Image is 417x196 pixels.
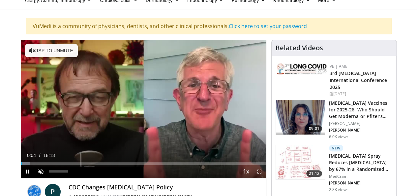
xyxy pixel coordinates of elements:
p: 2.8K views [329,187,348,192]
h3: [MEDICAL_DATA] Vaccines for 2025-26: Who Should Get Moderna or Pfizer’s Up… [329,100,392,120]
a: Click here to set your password [229,22,307,30]
span: 0:04 [27,153,36,158]
button: Unmute [34,165,47,178]
p: [PERSON_NAME] [329,128,392,133]
div: Progress Bar [21,162,266,165]
button: Tap to unmute [25,44,78,57]
a: 09:01 [MEDICAL_DATA] Vaccines for 2025-26: Who Should Get Moderna or Pfizer’s Up… [PERSON_NAME] [... [276,100,392,139]
span: 09:01 [306,125,322,132]
div: [DATE] [330,91,391,97]
img: a2792a71-925c-4fc2-b8ef-8d1b21aec2f7.png.150x105_q85_autocrop_double_scale_upscale_version-0.2.jpg [277,63,326,74]
p: 6.0K views [329,134,348,139]
button: Pause [21,165,34,178]
h4: CDC Changes [MEDICAL_DATA] Policy [69,184,261,191]
p: [PERSON_NAME] [329,121,392,126]
p: New [329,145,343,151]
button: Fullscreen [253,165,266,178]
p: MedCram [329,174,392,179]
div: VuMedi is a community of physicians, dentists, and other clinical professionals. [26,18,392,34]
div: Volume Level [49,170,68,173]
a: VE | AME [330,63,347,69]
span: 18:13 [44,153,55,158]
img: 4e370bb1-17f0-4657-a42f-9b995da70d2f.png.150x105_q85_crop-smart_upscale.png [276,100,325,135]
a: 21:12 New [MEDICAL_DATA] Spray Reduces [MEDICAL_DATA] by 67% in a Randomized Controll… MedCram [P... [276,145,392,192]
p: [PERSON_NAME] [329,180,392,186]
span: / [39,153,41,158]
h4: Related Videos [276,44,323,52]
button: Playback Rate [240,165,253,178]
span: 21:12 [306,170,322,177]
video-js: Video Player [21,40,266,178]
img: 500bc2c6-15b5-4613-8fa2-08603c32877b.150x105_q85_crop-smart_upscale.jpg [276,145,325,179]
h3: [MEDICAL_DATA] Spray Reduces [MEDICAL_DATA] by 67% in a Randomized Controll… [329,153,392,173]
a: 3rd [MEDICAL_DATA] International Conference 2025 [330,70,387,90]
